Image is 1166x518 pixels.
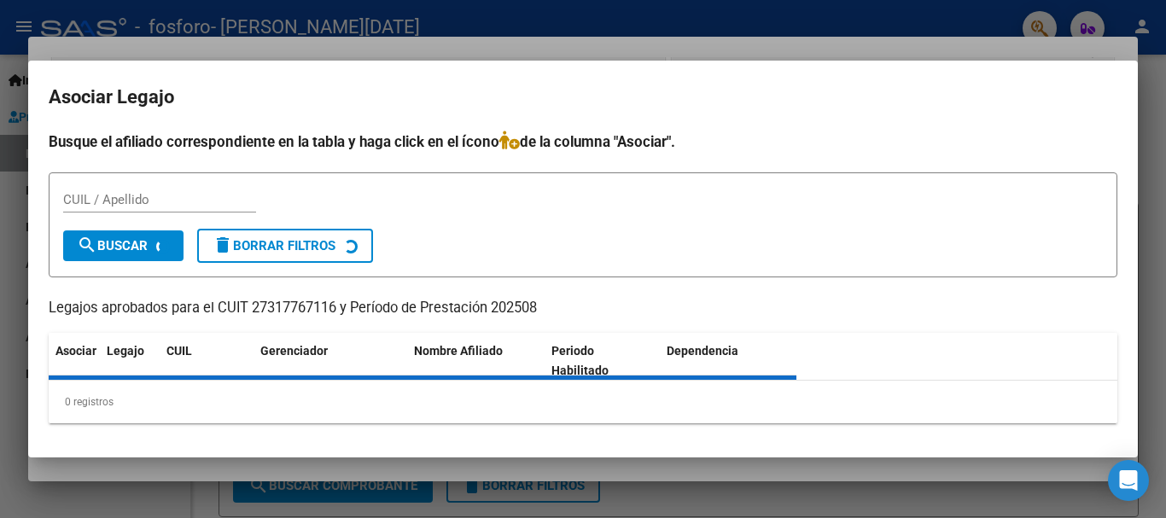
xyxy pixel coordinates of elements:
span: Dependencia [667,344,738,358]
span: Borrar Filtros [213,238,335,253]
div: Open Intercom Messenger [1108,460,1149,501]
span: Nombre Afiliado [414,344,503,358]
span: CUIL [166,344,192,358]
datatable-header-cell: Dependencia [660,333,797,389]
span: Periodo Habilitado [551,344,609,377]
span: Legajo [107,344,144,358]
datatable-header-cell: Periodo Habilitado [545,333,660,389]
datatable-header-cell: CUIL [160,333,254,389]
h2: Asociar Legajo [49,81,1117,113]
button: Borrar Filtros [197,229,373,263]
datatable-header-cell: Asociar [49,333,100,389]
datatable-header-cell: Nombre Afiliado [407,333,545,389]
datatable-header-cell: Gerenciador [254,333,407,389]
mat-icon: delete [213,235,233,255]
span: Gerenciador [260,344,328,358]
h4: Busque el afiliado correspondiente en la tabla y haga click en el ícono de la columna "Asociar". [49,131,1117,153]
mat-icon: search [77,235,97,255]
span: Asociar [55,344,96,358]
p: Legajos aprobados para el CUIT 27317767116 y Período de Prestación 202508 [49,298,1117,319]
datatable-header-cell: Legajo [100,333,160,389]
span: Buscar [77,238,148,253]
button: Buscar [63,230,184,261]
div: 0 registros [49,381,1117,423]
